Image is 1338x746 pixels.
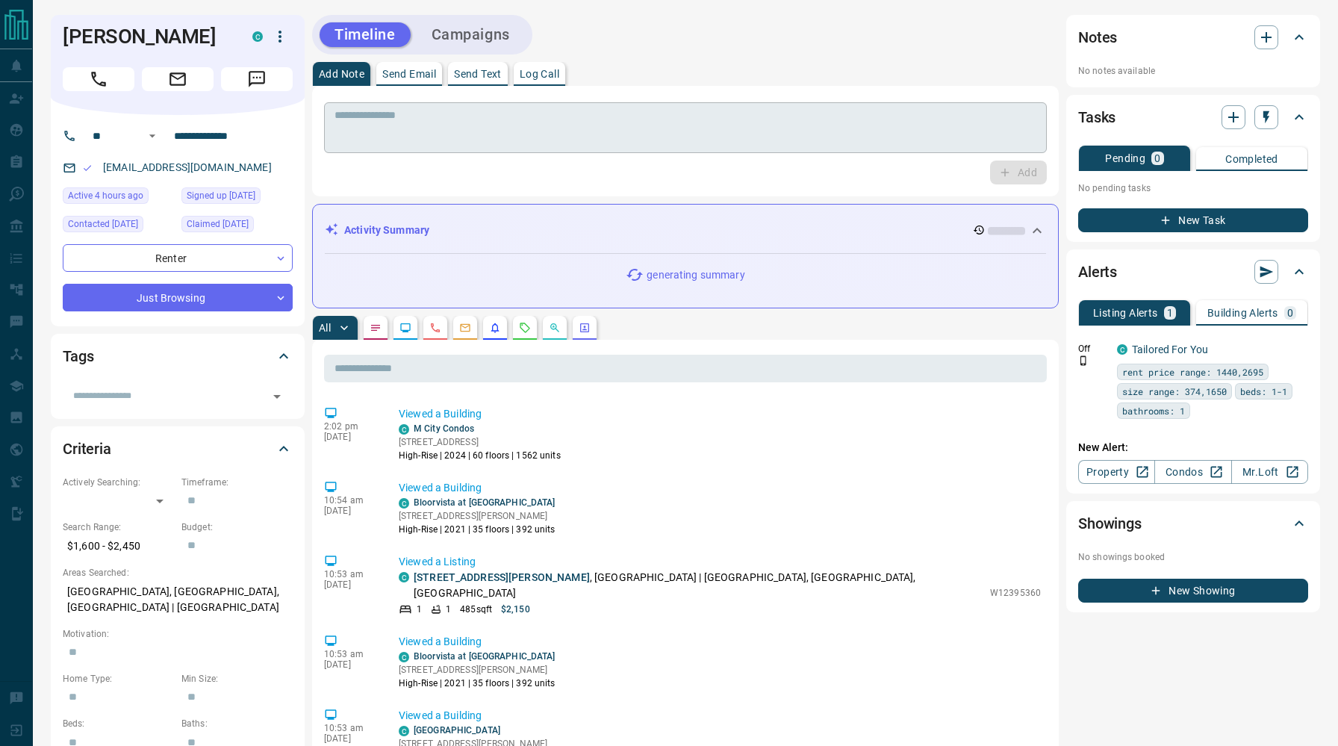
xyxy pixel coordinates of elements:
[63,520,174,534] p: Search Range:
[459,322,471,334] svg: Emails
[1132,344,1208,355] a: Tailored For You
[181,717,293,730] p: Baths:
[63,437,111,461] h2: Criteria
[399,406,1041,422] p: Viewed a Building
[63,284,293,311] div: Just Browsing
[414,725,500,736] a: [GEOGRAPHIC_DATA]
[520,69,559,79] p: Log Call
[63,579,293,620] p: [GEOGRAPHIC_DATA], [GEOGRAPHIC_DATA], [GEOGRAPHIC_DATA] | [GEOGRAPHIC_DATA]
[252,31,263,42] div: condos.ca
[325,217,1046,244] div: Activity Summary
[1117,344,1127,355] div: condos.ca
[1078,579,1308,603] button: New Showing
[63,476,174,489] p: Actively Searching:
[324,733,376,744] p: [DATE]
[1078,550,1308,564] p: No showings booked
[414,570,983,601] p: , [GEOGRAPHIC_DATA] | [GEOGRAPHIC_DATA], [GEOGRAPHIC_DATA], [GEOGRAPHIC_DATA]
[399,663,556,677] p: [STREET_ADDRESS][PERSON_NAME]
[187,217,249,231] span: Claimed [DATE]
[399,634,1041,650] p: Viewed a Building
[1078,355,1089,366] svg: Push Notification Only
[68,188,143,203] span: Active 4 hours ago
[1122,403,1185,418] span: bathrooms: 1
[399,424,409,435] div: condos.ca
[324,723,376,733] p: 10:53 am
[63,25,230,49] h1: [PERSON_NAME]
[63,431,293,467] div: Criteria
[399,726,409,736] div: condos.ca
[1167,308,1173,318] p: 1
[1078,254,1308,290] div: Alerts
[399,449,561,462] p: High-Rise | 2024 | 60 floors | 1562 units
[1078,460,1155,484] a: Property
[1122,364,1263,379] span: rent price range: 1440,2695
[1078,342,1108,355] p: Off
[324,579,376,590] p: [DATE]
[399,708,1041,724] p: Viewed a Building
[82,163,93,173] svg: Email Valid
[990,586,1041,600] p: W12395360
[1078,260,1117,284] h2: Alerts
[1078,506,1308,541] div: Showings
[429,322,441,334] svg: Calls
[344,223,429,238] p: Activity Summary
[549,322,561,334] svg: Opportunities
[399,554,1041,570] p: Viewed a Listing
[63,627,293,641] p: Motivation:
[324,569,376,579] p: 10:53 am
[324,659,376,670] p: [DATE]
[63,534,174,559] p: $1,600 - $2,450
[143,127,161,145] button: Open
[1122,384,1227,399] span: size range: 374,1650
[501,603,530,616] p: $2,150
[399,572,409,582] div: condos.ca
[1078,208,1308,232] button: New Task
[63,566,293,579] p: Areas Searched:
[647,267,744,283] p: generating summary
[319,323,331,333] p: All
[1231,460,1308,484] a: Mr.Loft
[103,161,272,173] a: [EMAIL_ADDRESS][DOMAIN_NAME]
[1093,308,1158,318] p: Listing Alerts
[1078,105,1115,129] h2: Tasks
[454,69,502,79] p: Send Text
[320,22,411,47] button: Timeline
[1078,64,1308,78] p: No notes available
[399,322,411,334] svg: Lead Browsing Activity
[399,652,409,662] div: condos.ca
[399,677,556,690] p: High-Rise | 2021 | 35 floors | 392 units
[1207,308,1278,318] p: Building Alerts
[324,432,376,442] p: [DATE]
[187,188,255,203] span: Signed up [DATE]
[399,498,409,509] div: condos.ca
[519,322,531,334] svg: Requests
[399,523,556,536] p: High-Rise | 2021 | 35 floors | 392 units
[417,603,422,616] p: 1
[63,216,174,237] div: Mon Sep 01 2025
[1287,308,1293,318] p: 0
[399,480,1041,496] p: Viewed a Building
[1225,154,1278,164] p: Completed
[417,22,525,47] button: Campaigns
[63,717,174,730] p: Beds:
[324,421,376,432] p: 2:02 pm
[267,386,287,407] button: Open
[63,338,293,374] div: Tags
[1078,99,1308,135] div: Tasks
[1154,460,1231,484] a: Condos
[63,672,174,686] p: Home Type:
[1078,19,1308,55] div: Notes
[414,497,556,508] a: Bloorvista at [GEOGRAPHIC_DATA]
[1078,512,1142,535] h2: Showings
[579,322,591,334] svg: Agent Actions
[370,322,382,334] svg: Notes
[63,187,174,208] div: Fri Sep 12 2025
[1078,440,1308,456] p: New Alert:
[1154,153,1160,164] p: 0
[181,520,293,534] p: Budget:
[414,423,474,434] a: M City Condos
[181,187,293,208] div: Sun Jul 13 2025
[324,495,376,506] p: 10:54 am
[460,603,492,616] p: 485 sqft
[1240,384,1287,399] span: beds: 1-1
